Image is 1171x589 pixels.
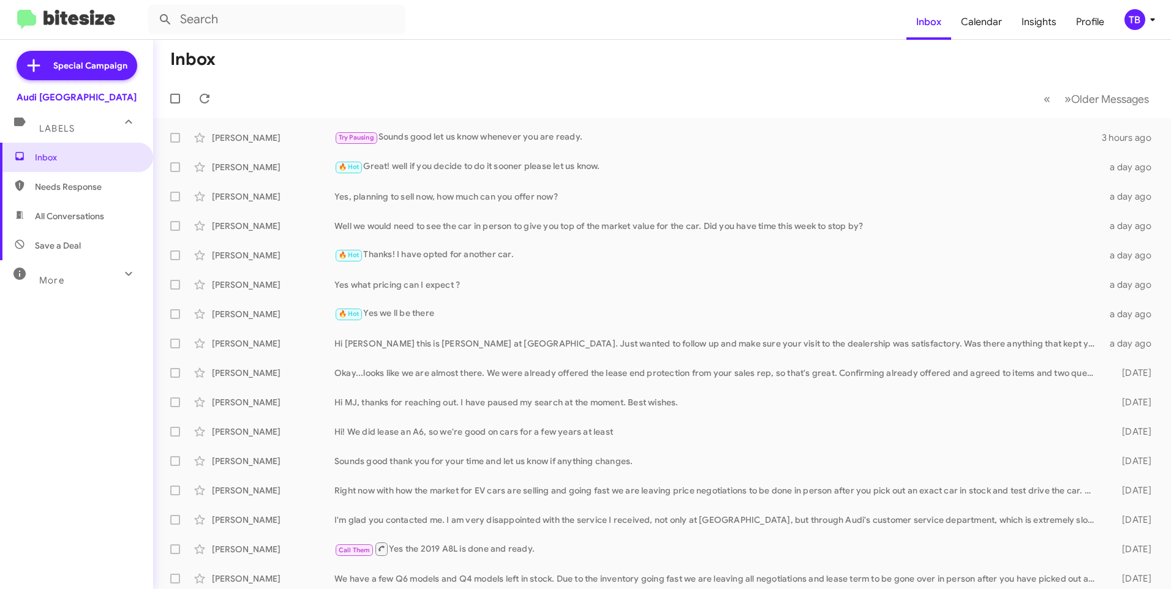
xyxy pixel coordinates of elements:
[53,59,127,72] span: Special Campaign
[339,133,374,141] span: Try Pausing
[334,367,1102,379] div: Okay...looks like we are almost there. We were already offered the lease end protection from your...
[35,210,104,222] span: All Conversations
[212,543,334,555] div: [PERSON_NAME]
[212,484,334,497] div: [PERSON_NAME]
[334,572,1102,585] div: We have a few Q6 models and Q4 models left in stock. Due to the inventory going fast we are leavi...
[1102,161,1161,173] div: a day ago
[212,220,334,232] div: [PERSON_NAME]
[334,514,1102,526] div: I'm glad you contacted me. I am very disappointed with the service I received, not only at [GEOGR...
[334,279,1102,291] div: Yes what pricing can I expect ?
[212,572,334,585] div: [PERSON_NAME]
[1102,220,1161,232] div: a day ago
[1102,308,1161,320] div: a day ago
[334,130,1102,144] div: Sounds good let us know whenever you are ready.
[951,4,1012,40] a: Calendar
[1102,367,1161,379] div: [DATE]
[1124,9,1145,30] div: TB
[170,50,216,69] h1: Inbox
[334,160,1102,174] div: Great! well if you decide to do it sooner please let us know.
[212,455,334,467] div: [PERSON_NAME]
[906,4,951,40] a: Inbox
[35,151,139,163] span: Inbox
[212,337,334,350] div: [PERSON_NAME]
[1036,86,1058,111] button: Previous
[17,51,137,80] a: Special Campaign
[334,220,1102,232] div: Well we would need to see the car in person to give you top of the market value for the car. Did ...
[17,91,137,103] div: Audi [GEOGRAPHIC_DATA]
[1102,190,1161,203] div: a day ago
[1102,455,1161,467] div: [DATE]
[1102,396,1161,408] div: [DATE]
[1102,132,1161,144] div: 3 hours ago
[212,279,334,291] div: [PERSON_NAME]
[1037,86,1156,111] nav: Page navigation example
[212,190,334,203] div: [PERSON_NAME]
[1102,572,1161,585] div: [DATE]
[334,455,1102,467] div: Sounds good thank you for your time and let us know if anything changes.
[212,132,334,144] div: [PERSON_NAME]
[1114,9,1158,30] button: TB
[212,426,334,438] div: [PERSON_NAME]
[1057,86,1156,111] button: Next
[334,248,1102,262] div: Thanks! I have opted for another car.
[212,514,334,526] div: [PERSON_NAME]
[212,367,334,379] div: [PERSON_NAME]
[1066,4,1114,40] a: Profile
[39,275,64,286] span: More
[334,307,1102,321] div: Yes we ll be there
[334,426,1102,438] div: Hi! We did lease an A6, so we're good on cars for a few years at least
[1102,543,1161,555] div: [DATE]
[1102,514,1161,526] div: [DATE]
[339,546,371,554] span: Call Them
[1102,426,1161,438] div: [DATE]
[1102,337,1161,350] div: a day ago
[212,308,334,320] div: [PERSON_NAME]
[334,190,1102,203] div: Yes, planning to sell now, how much can you offer now?
[339,310,360,318] span: 🔥 Hot
[212,161,334,173] div: [PERSON_NAME]
[1071,92,1149,106] span: Older Messages
[1064,91,1071,107] span: »
[334,541,1102,557] div: Yes the 2019 A8L is done and ready.
[1102,249,1161,261] div: a day ago
[212,396,334,408] div: [PERSON_NAME]
[35,181,139,193] span: Needs Response
[339,251,360,259] span: 🔥 Hot
[339,163,360,171] span: 🔥 Hot
[1044,91,1050,107] span: «
[1102,484,1161,497] div: [DATE]
[334,484,1102,497] div: Right now with how the market for EV cars are selling and going fast we are leaving price negotia...
[334,396,1102,408] div: Hi MJ, thanks for reaching out. I have paused my search at the moment. Best wishes.
[1012,4,1066,40] a: Insights
[148,5,405,34] input: Search
[39,123,75,134] span: Labels
[1102,279,1161,291] div: a day ago
[35,239,81,252] span: Save a Deal
[212,249,334,261] div: [PERSON_NAME]
[334,337,1102,350] div: Hi [PERSON_NAME] this is [PERSON_NAME] at [GEOGRAPHIC_DATA]. Just wanted to follow up and make su...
